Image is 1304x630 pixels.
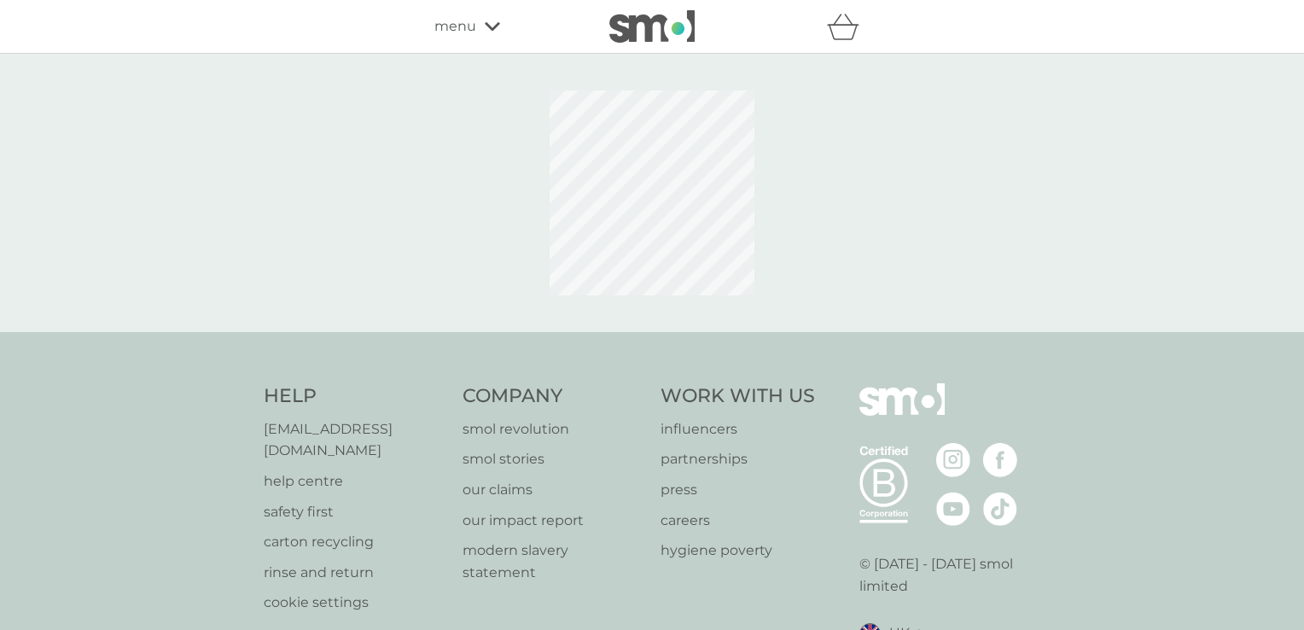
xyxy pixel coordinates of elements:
a: cookie settings [264,592,445,614]
a: [EMAIL_ADDRESS][DOMAIN_NAME] [264,418,445,462]
a: smol stories [463,448,644,470]
a: rinse and return [264,562,445,584]
a: hygiene poverty [661,540,815,562]
p: © [DATE] - [DATE] smol limited [859,553,1041,597]
a: help centre [264,470,445,493]
a: careers [661,510,815,532]
img: smol [609,10,695,43]
img: visit the smol Instagram page [936,443,970,477]
a: partnerships [661,448,815,470]
h4: Help [264,383,445,410]
img: smol [859,383,945,441]
h4: Company [463,383,644,410]
h4: Work With Us [661,383,815,410]
a: our impact report [463,510,644,532]
img: visit the smol Tiktok page [983,492,1017,526]
a: modern slavery statement [463,540,644,583]
a: carton recycling [264,531,445,553]
a: safety first [264,501,445,523]
img: visit the smol Facebook page [983,443,1017,477]
div: basket [827,9,870,44]
a: influencers [661,418,815,440]
span: menu [434,15,476,38]
a: our claims [463,479,644,501]
a: smol revolution [463,418,644,440]
a: press [661,479,815,501]
img: visit the smol Youtube page [936,492,970,526]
